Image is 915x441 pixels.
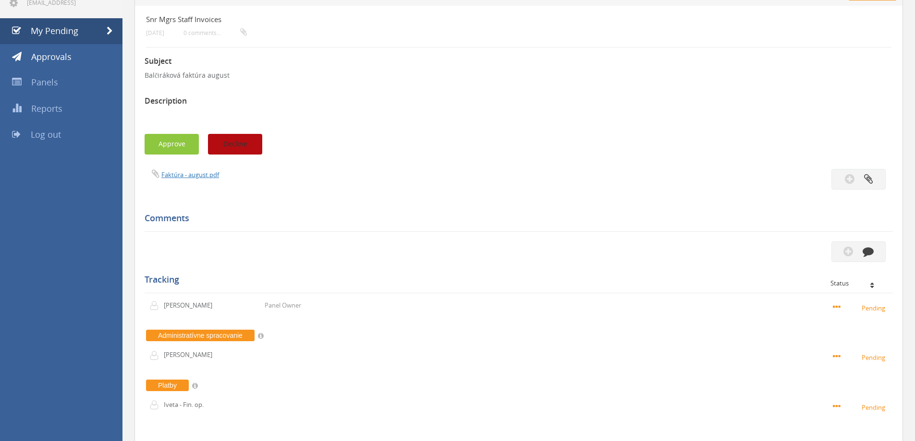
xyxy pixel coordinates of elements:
button: Approve [145,134,199,155]
img: user-icon.png [149,351,164,360]
p: [PERSON_NAME] [164,350,219,359]
span: Panels [31,76,58,88]
small: Pending [833,352,888,362]
a: Faktúra - august.pdf [161,170,219,179]
img: user-icon.png [149,400,164,410]
p: Balčiráková faktúra august [145,71,893,80]
small: [DATE] [146,29,164,36]
small: 0 comments... [183,29,247,36]
h5: Tracking [145,275,886,285]
span: Reports [31,103,62,114]
h4: Snr Mgrs Staff Invoices [146,15,767,24]
p: Iveta - Fin. op. [164,400,219,409]
button: Decline [208,134,262,155]
div: Status [830,280,886,286]
small: Pending [833,302,888,313]
span: Platby [146,380,189,391]
img: user-icon.png [149,301,164,310]
small: Pending [833,402,888,412]
h5: Comments [145,214,886,223]
p: [PERSON_NAME] [164,301,219,310]
h3: Subject [145,57,893,66]
span: Administratívne spracovanie [146,330,255,341]
span: My Pending [31,25,78,36]
p: Panel Owner [265,301,301,310]
span: Log out [31,129,61,140]
h3: Description [145,97,893,106]
span: Approvals [31,51,72,62]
